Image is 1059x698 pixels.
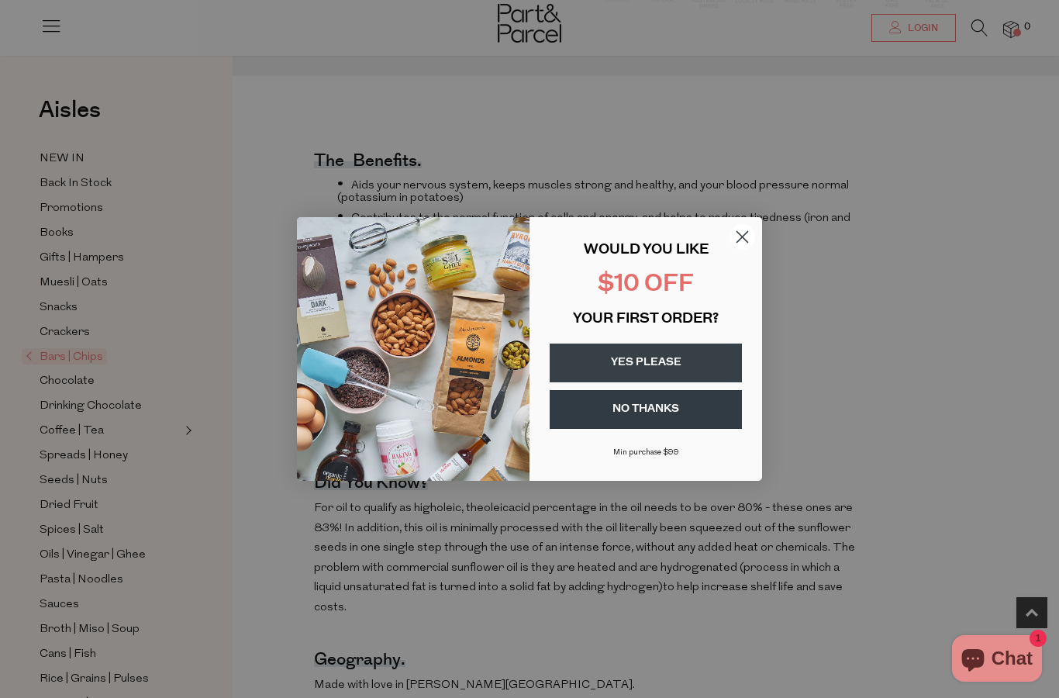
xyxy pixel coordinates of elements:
[550,344,742,382] button: YES PLEASE
[550,390,742,429] button: NO THANKS
[613,448,679,457] span: Min purchase $99
[573,313,719,327] span: YOUR FIRST ORDER?
[729,223,756,251] button: Close dialog
[584,244,709,257] span: WOULD YOU LIKE
[947,635,1047,686] inbox-online-store-chat: Shopify online store chat
[598,273,694,297] span: $10 OFF
[297,217,529,481] img: 43fba0fb-7538-40bc-babb-ffb1a4d097bc.jpeg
